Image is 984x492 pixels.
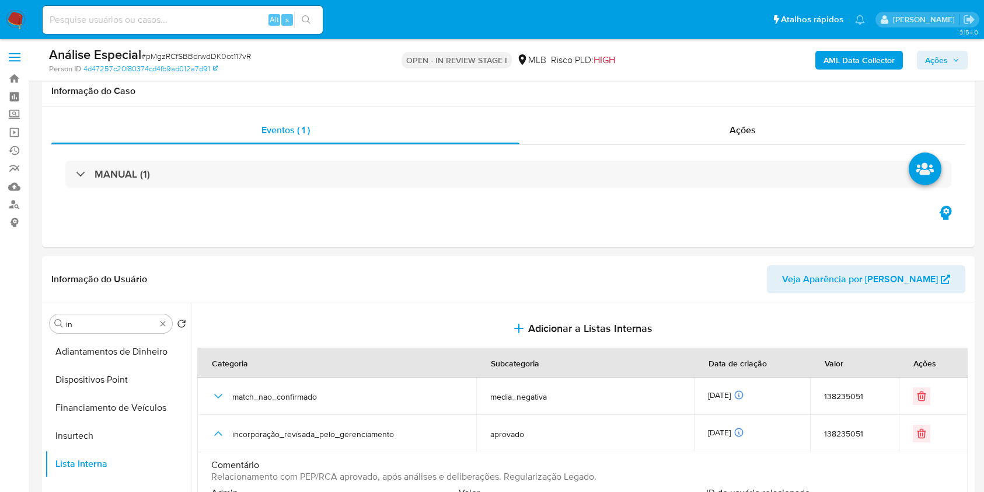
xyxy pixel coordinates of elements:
[51,273,147,285] h1: Informação do Usuário
[45,422,191,450] button: Insurtech
[66,319,156,330] input: Procurar
[285,14,289,25] span: s
[781,13,843,26] span: Atalhos rápidos
[925,51,948,70] span: Ações
[782,265,938,293] span: Veja Aparência por [PERSON_NAME]
[730,123,756,137] span: Ações
[402,52,512,68] p: OPEN - IN REVIEW STAGE I
[45,450,191,478] button: Lista Interna
[158,319,168,328] button: Apagar busca
[65,161,951,188] div: MANUAL (1)
[261,123,310,137] span: Eventos ( 1 )
[49,45,141,64] b: Análise Especial
[270,14,279,25] span: Alt
[49,64,81,74] b: Person ID
[45,338,191,366] button: Adiantamentos de Dinheiro
[963,13,975,26] a: Sair
[893,14,959,25] p: ana.conceicao@mercadolivre.com
[517,54,546,67] div: MLB
[43,12,323,27] input: Pesquise usuários ou casos...
[767,265,965,293] button: Veja Aparência por [PERSON_NAME]
[824,51,895,70] b: AML Data Collector
[917,51,968,70] button: Ações
[83,64,218,74] a: 4d47257c20f80374cd4fb9ad012a7d91
[177,319,186,332] button: Retornar ao pedido padrão
[294,12,318,28] button: search-icon
[54,319,64,328] button: Procurar
[855,15,865,25] a: Notificações
[45,394,191,422] button: Financiamento de Veículos
[551,54,615,67] span: Risco PLD:
[45,366,191,394] button: Dispositivos Point
[141,50,251,62] span: # pMgzRCfSBBdrwdDK0ot117vR
[95,168,150,181] h3: MANUAL (1)
[51,85,965,97] h1: Informação do Caso
[594,53,615,67] span: HIGH
[815,51,903,70] button: AML Data Collector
